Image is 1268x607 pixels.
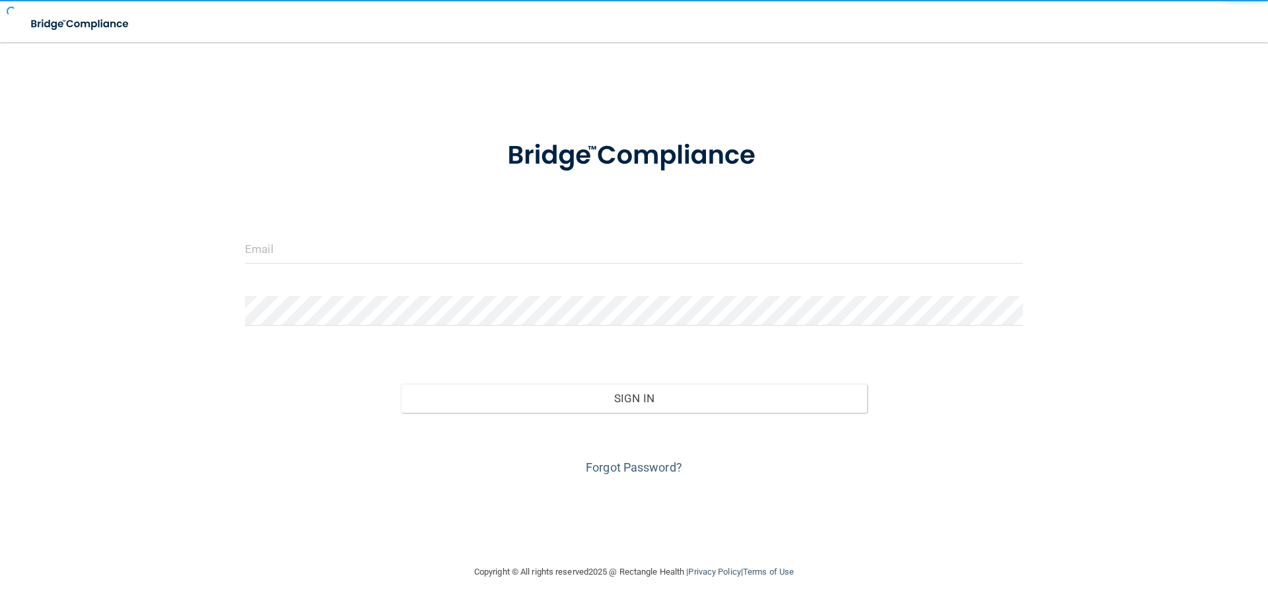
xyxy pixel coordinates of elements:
input: Email [245,234,1023,264]
button: Sign In [401,384,868,413]
a: Privacy Policy [688,567,740,577]
div: Copyright © All rights reserved 2025 @ Rectangle Health | | [393,551,875,593]
img: bridge_compliance_login_screen.278c3ca4.svg [480,122,788,190]
img: bridge_compliance_login_screen.278c3ca4.svg [20,11,141,38]
a: Terms of Use [743,567,794,577]
a: Forgot Password? [586,460,682,474]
